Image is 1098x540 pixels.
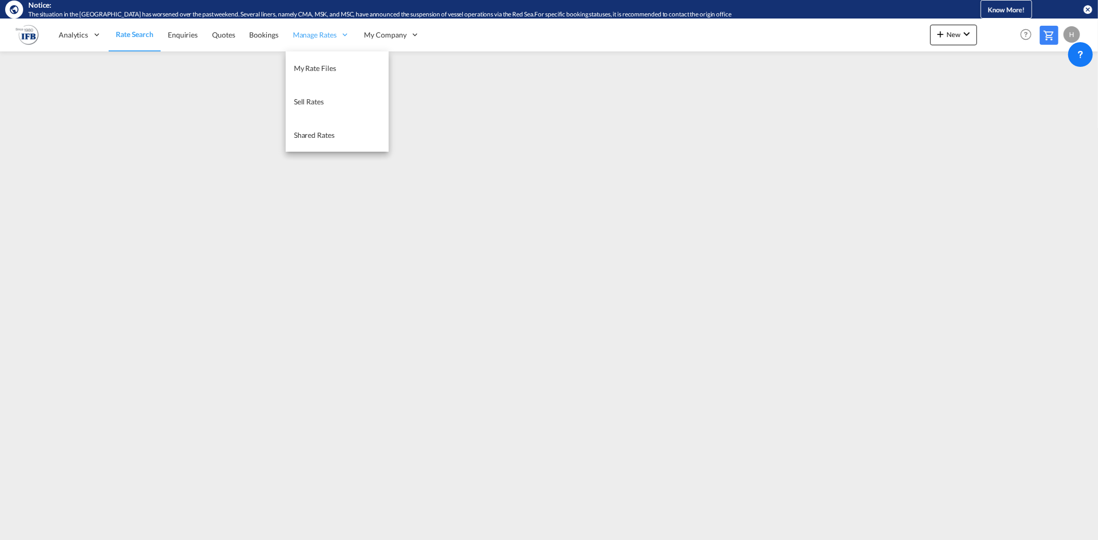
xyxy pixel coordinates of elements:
span: Manage Rates [293,30,337,40]
span: Analytics [59,30,88,40]
span: My Rate Files [294,64,336,73]
a: Shared Rates [286,118,389,152]
span: New [934,30,973,39]
a: My Rate Files [286,51,389,85]
div: The situation in the Red Sea has worsened over the past weekend. Several liners, namely CMA, MSK,... [28,10,930,19]
span: Rate Search [116,30,153,39]
button: icon-close-circle [1083,4,1093,14]
div: Analytics [51,18,109,51]
span: Quotes [212,30,235,39]
span: Bookings [250,30,278,39]
span: Enquiries [168,30,198,39]
button: icon-plus 400-fgNewicon-chevron-down [930,25,977,45]
a: Quotes [205,18,242,51]
md-icon: icon-plus 400-fg [934,28,947,40]
div: Help [1017,26,1040,44]
a: Enquiries [161,18,205,51]
md-icon: icon-earth [9,4,20,14]
a: Rate Search [109,18,161,51]
md-icon: icon-chevron-down [961,28,973,40]
div: H [1064,26,1080,43]
span: Know More! [988,6,1025,14]
span: My Company [364,30,407,40]
a: Sell Rates [286,85,389,118]
div: My Company [357,18,427,51]
img: b628ab10256c11eeb52753acbc15d091.png [15,23,39,46]
span: Help [1017,26,1035,43]
a: Bookings [242,18,286,51]
span: Sell Rates [294,97,324,106]
span: Shared Rates [294,131,335,139]
div: Manage Rates [286,18,357,51]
